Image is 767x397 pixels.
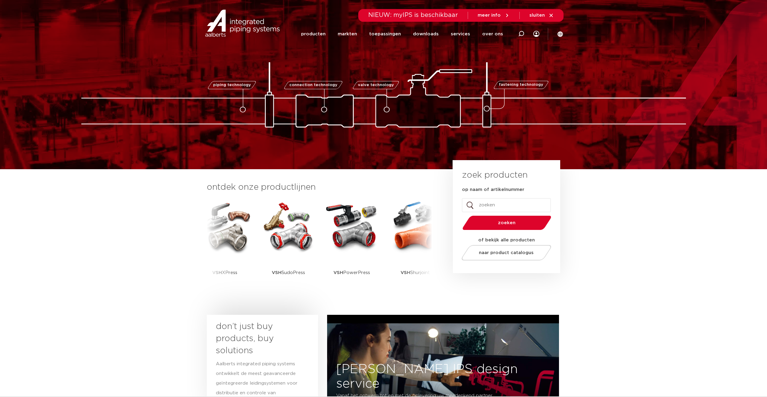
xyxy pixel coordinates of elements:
a: naar product catalogus [460,245,553,260]
a: meer info [478,13,510,18]
strong: VSH [401,270,410,275]
a: toepassingen [369,22,401,46]
strong: VSH [212,270,222,275]
p: XPress [212,254,237,292]
h3: ontdek onze productlijnen [207,181,432,193]
h3: zoek producten [462,169,528,181]
span: NIEUW: myIPS is beschikbaar [368,12,458,18]
label: op naam of artikelnummer [462,187,524,193]
span: zoeken [478,221,536,225]
a: sluiten [529,13,554,18]
span: piping technology [213,83,251,87]
p: Shurjoint [401,254,430,292]
a: markten [338,22,357,46]
a: VSHPowerPress [325,199,379,292]
span: connection technology [289,83,337,87]
a: downloads [413,22,439,46]
span: sluiten [529,13,545,18]
p: SudoPress [272,254,305,292]
span: valve technology [358,83,394,87]
h3: don’t just buy products, buy solutions [216,321,298,357]
strong: of bekijk alle producten [478,238,535,242]
button: zoeken [460,215,554,231]
p: PowerPress [333,254,370,292]
h3: [PERSON_NAME] IPS design service [327,362,559,391]
span: fastening technology [499,83,543,87]
a: VSHXPress [198,199,252,292]
a: over ons [482,22,503,46]
span: naar product catalogus [479,250,534,255]
a: services [451,22,470,46]
strong: VSH [272,270,281,275]
strong: VSH [333,270,343,275]
div: my IPS [533,22,539,46]
input: zoeken [462,198,551,212]
a: VSHSudoPress [261,199,316,292]
nav: Menu [301,22,503,46]
span: meer info [478,13,501,18]
a: producten [301,22,326,46]
a: VSHShurjoint [388,199,443,292]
